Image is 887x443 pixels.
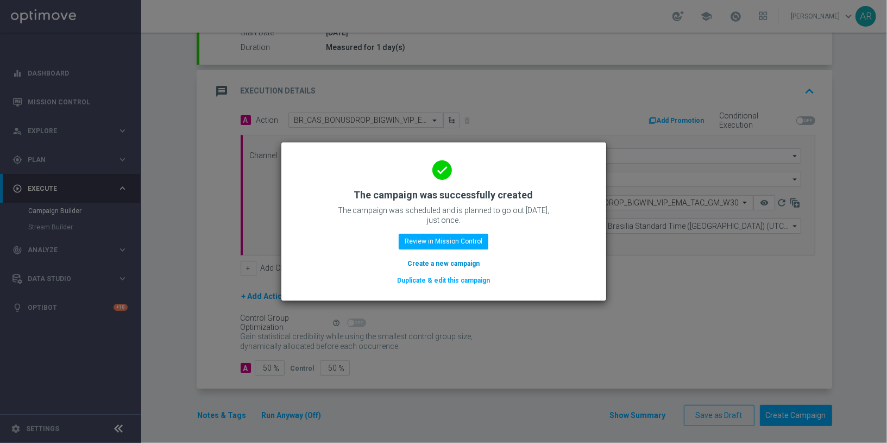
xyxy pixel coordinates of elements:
h2: The campaign was successfully created [354,189,533,202]
button: Create a new campaign [406,258,481,270]
button: Duplicate & edit this campaign [396,274,491,286]
button: Review in Mission Control [399,234,488,249]
i: done [432,160,452,180]
p: The campaign was scheduled and is planned to go out [DATE], just once. [335,205,552,225]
